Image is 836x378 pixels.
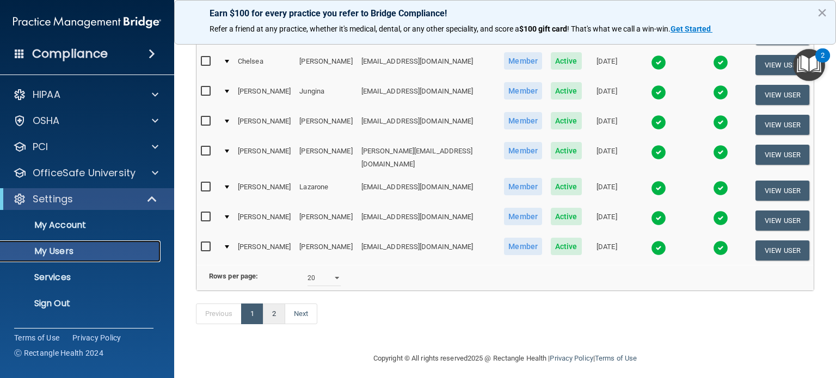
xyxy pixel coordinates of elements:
p: Settings [33,193,73,206]
iframe: Drift Widget Chat Controller [648,301,823,344]
td: [PERSON_NAME][EMAIL_ADDRESS][DOMAIN_NAME] [357,140,500,176]
button: View User [755,240,809,261]
td: [EMAIL_ADDRESS][DOMAIN_NAME] [357,236,500,265]
p: My Users [7,246,156,257]
td: [PERSON_NAME] [295,236,356,265]
img: tick.e7d51cea.svg [651,181,666,196]
span: Ⓒ Rectangle Health 2024 [14,348,103,358]
button: View User [755,85,809,105]
button: View User [755,210,809,231]
a: Get Started [671,24,712,33]
td: Chelsea [233,50,295,80]
span: Member [504,82,542,100]
b: Rows per page: [209,272,258,280]
td: [PERSON_NAME] [295,50,356,80]
p: Earn $100 for every practice you refer to Bridge Compliance! [210,8,801,18]
td: [PERSON_NAME] [295,140,356,176]
button: View User [755,115,809,135]
td: [PERSON_NAME] [233,140,295,176]
img: tick.e7d51cea.svg [713,240,728,256]
td: [PERSON_NAME] [233,80,295,110]
td: [EMAIL_ADDRESS][DOMAIN_NAME] [357,206,500,236]
img: PMB logo [13,11,161,33]
img: tick.e7d51cea.svg [713,85,728,100]
td: [DATE] [586,176,628,206]
span: Active [551,142,582,159]
img: tick.e7d51cea.svg [713,55,728,70]
div: 2 [821,55,825,70]
img: tick.e7d51cea.svg [651,55,666,70]
td: [EMAIL_ADDRESS][DOMAIN_NAME] [357,110,500,140]
a: Settings [13,193,158,206]
td: [DATE] [586,206,628,236]
img: tick.e7d51cea.svg [651,240,666,256]
img: tick.e7d51cea.svg [651,210,666,226]
td: [PERSON_NAME] [233,206,295,236]
button: Open Resource Center, 2 new notifications [793,49,825,81]
img: tick.e7d51cea.svg [713,210,728,226]
td: [DATE] [586,236,628,265]
a: Previous [196,303,242,324]
img: tick.e7d51cea.svg [651,115,666,130]
td: [PERSON_NAME] [233,176,295,206]
td: [DATE] [586,110,628,140]
button: View User [755,181,809,201]
td: Jungina [295,80,356,110]
span: Active [551,112,582,129]
span: Member [504,208,542,225]
span: Active [551,238,582,255]
strong: $100 gift card [519,24,567,33]
a: Terms of Use [595,354,637,362]
img: tick.e7d51cea.svg [713,115,728,130]
td: [PERSON_NAME] [295,206,356,236]
td: [DATE] [586,50,628,80]
span: Active [551,208,582,225]
td: [EMAIL_ADDRESS][DOMAIN_NAME] [357,50,500,80]
td: [EMAIL_ADDRESS][DOMAIN_NAME] [357,80,500,110]
span: Member [504,112,542,129]
a: 1 [241,303,263,324]
span: Active [551,52,582,70]
span: Member [504,178,542,195]
p: Sign Out [7,298,156,309]
td: [DATE] [586,80,628,110]
span: Active [551,178,582,195]
strong: Get Started [671,24,711,33]
td: [PERSON_NAME] [233,110,295,140]
p: PCI [33,140,48,153]
a: 2 [263,303,285,324]
h4: Compliance [32,46,108,61]
td: Lazarone [295,176,356,206]
div: Copyright © All rights reserved 2025 @ Rectangle Health | | [306,341,704,376]
p: HIPAA [33,88,60,101]
img: tick.e7d51cea.svg [713,145,728,160]
a: HIPAA [13,88,158,101]
p: Services [7,272,156,283]
td: [EMAIL_ADDRESS][DOMAIN_NAME] [357,176,500,206]
button: Close [817,4,827,21]
td: [PERSON_NAME] [295,110,356,140]
button: View User [755,145,809,165]
img: tick.e7d51cea.svg [651,85,666,100]
span: Member [504,52,542,70]
p: OfficeSafe University [33,166,136,179]
p: My Account [7,220,156,231]
span: Refer a friend at any practice, whether it's medical, dental, or any other speciality, and score a [210,24,519,33]
img: tick.e7d51cea.svg [651,145,666,160]
a: OfficeSafe University [13,166,158,179]
a: Next [285,303,317,324]
button: View User [755,55,809,75]
td: [PERSON_NAME] [233,236,295,265]
span: Active [551,82,582,100]
td: [DATE] [586,140,628,176]
a: Privacy Policy [72,332,121,343]
span: Member [504,142,542,159]
a: Privacy Policy [550,354,593,362]
span: ! That's what we call a win-win. [567,24,671,33]
a: PCI [13,140,158,153]
img: tick.e7d51cea.svg [713,181,728,196]
a: Terms of Use [14,332,59,343]
a: OSHA [13,114,158,127]
span: Member [504,238,542,255]
p: OSHA [33,114,60,127]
